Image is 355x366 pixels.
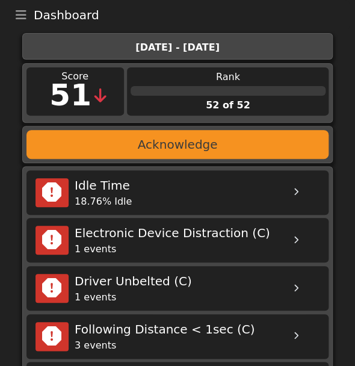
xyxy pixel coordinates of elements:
button: Toggle navigation [8,7,34,23]
div: Driver Unbelted (C) [75,272,280,290]
div: 1 events [75,242,280,256]
button: Acknowledge [26,130,329,159]
div: 18.76% Idle [75,194,280,209]
div: Following Distance < 1sec (C) [75,320,280,338]
div: Idle Time [75,176,280,194]
div: 1 events [75,290,280,305]
div: Score [26,69,124,84]
div: Rank [127,70,329,84]
div: 3 events [75,338,280,353]
div: 51 [49,73,91,118]
div: [DATE] - [DATE] [29,40,326,55]
div: Electronic Device Distraction (C) [75,224,280,242]
span: Dashboard [34,9,99,21]
div: 52 of 52 [127,98,329,113]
